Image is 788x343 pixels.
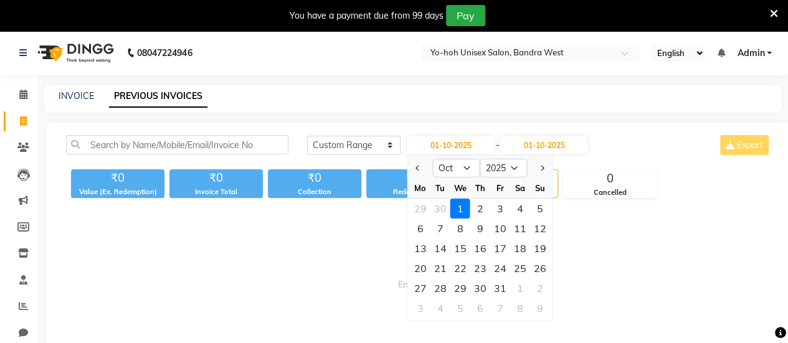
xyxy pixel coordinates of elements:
div: 1 [510,278,530,298]
div: 4 [430,298,450,318]
div: Tu [430,178,450,198]
img: logo [32,35,117,70]
button: Pay [446,5,485,26]
span: - [495,139,499,152]
div: Friday, October 24, 2025 [490,258,510,278]
div: Cancelled [564,187,656,198]
div: Sa [510,178,530,198]
div: 5 [450,298,470,318]
div: 18 [510,238,530,258]
div: 30 [430,199,450,218]
div: Friday, October 3, 2025 [490,199,510,218]
div: Sunday, November 9, 2025 [530,298,550,318]
div: Value (Ex. Redemption) [71,187,164,197]
div: 7 [430,218,450,238]
div: Friday, October 31, 2025 [490,278,510,298]
div: 4 [510,199,530,218]
div: 2 [470,199,490,218]
div: Monday, October 6, 2025 [411,218,430,238]
div: Tuesday, October 7, 2025 [430,218,450,238]
div: Saturday, October 11, 2025 [510,218,530,238]
div: Tuesday, November 4, 2025 [430,298,450,318]
div: Fr [490,178,510,198]
div: 7 [490,298,510,318]
div: Mo [411,178,430,198]
div: Tuesday, September 30, 2025 [430,199,450,218]
select: Select month [433,159,480,177]
div: 27 [411,278,430,298]
div: 30 [470,278,490,298]
div: Friday, October 17, 2025 [490,238,510,258]
div: Saturday, November 1, 2025 [510,278,530,298]
div: 6 [411,218,430,238]
div: 31 [490,278,510,298]
div: Tuesday, October 28, 2025 [430,278,450,298]
div: Thursday, October 9, 2025 [470,218,490,238]
div: ₹0 [268,169,361,187]
div: Monday, October 13, 2025 [411,238,430,258]
div: Monday, November 3, 2025 [411,298,430,318]
div: 1 [450,199,470,218]
a: INVOICE [59,90,94,101]
div: Redemption [366,187,460,197]
div: Thursday, October 16, 2025 [470,238,490,258]
div: 24 [490,258,510,278]
div: Saturday, October 18, 2025 [510,238,530,258]
div: 23 [470,258,490,278]
div: 20 [411,258,430,278]
div: Th [470,178,490,198]
div: 5 [530,199,550,218]
div: 11 [510,218,530,238]
div: 3 [411,298,430,318]
div: Monday, October 20, 2025 [411,258,430,278]
div: 8 [510,298,530,318]
span: Empty list [66,213,771,337]
div: Sunday, October 5, 2025 [530,199,550,218]
div: 12 [530,218,550,238]
div: 17 [490,238,510,258]
input: Start Date [407,136,494,154]
div: ₹0 [366,169,460,187]
div: 6 [470,298,490,318]
div: 10 [490,218,510,238]
div: Thursday, October 30, 2025 [470,278,490,298]
div: You have a payment due from 99 days [290,9,444,22]
div: Monday, October 27, 2025 [411,278,430,298]
div: Tuesday, October 14, 2025 [430,238,450,258]
div: Saturday, October 25, 2025 [510,258,530,278]
input: End Date [500,136,587,154]
div: Saturday, November 8, 2025 [510,298,530,318]
button: Previous month [413,158,424,178]
div: Thursday, November 6, 2025 [470,298,490,318]
div: Tuesday, October 21, 2025 [430,258,450,278]
div: Sunday, October 12, 2025 [530,218,550,238]
div: Wednesday, November 5, 2025 [450,298,470,318]
div: 26 [530,258,550,278]
div: 8 [450,218,470,238]
div: 28 [430,278,450,298]
div: Friday, November 7, 2025 [490,298,510,318]
div: 0 [564,170,656,187]
div: Sunday, October 19, 2025 [530,238,550,258]
div: Sunday, October 26, 2025 [530,258,550,278]
div: 2 [530,278,550,298]
div: ₹0 [169,169,263,187]
div: ₹0 [71,169,164,187]
div: 19 [530,238,550,258]
div: 3 [490,199,510,218]
div: We [450,178,470,198]
div: Saturday, October 4, 2025 [510,199,530,218]
div: 14 [430,238,450,258]
div: Collection [268,187,361,197]
div: Thursday, October 2, 2025 [470,199,490,218]
div: 22 [450,258,470,278]
select: Select year [480,159,528,177]
div: Wednesday, October 8, 2025 [450,218,470,238]
div: Friday, October 10, 2025 [490,218,510,238]
div: 21 [430,258,450,278]
b: 08047224946 [137,35,192,70]
div: 9 [530,298,550,318]
div: Wednesday, October 15, 2025 [450,238,470,258]
div: Wednesday, October 29, 2025 [450,278,470,298]
div: Invoice Total [169,187,263,197]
